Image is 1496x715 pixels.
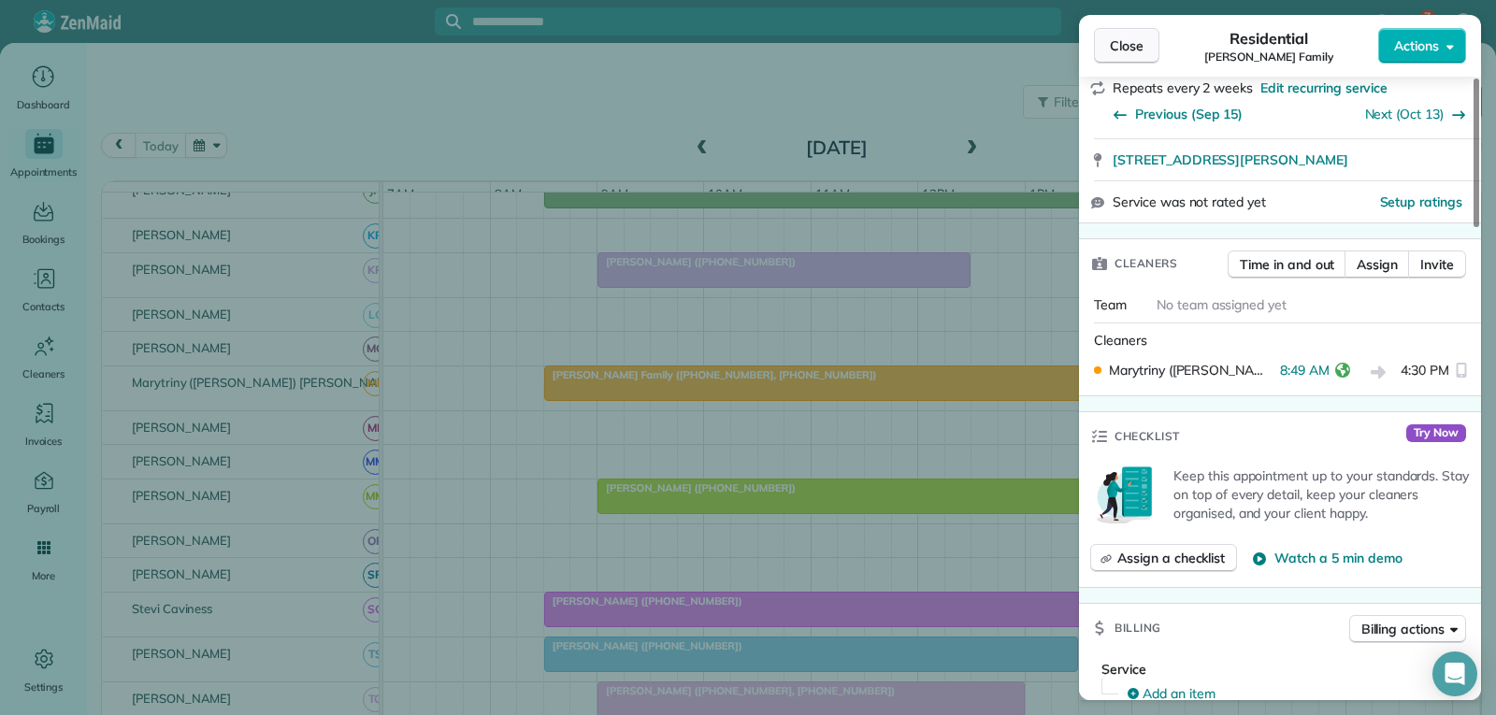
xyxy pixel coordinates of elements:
span: Close [1110,36,1144,55]
span: Edit recurring service [1260,79,1388,97]
button: Invite [1408,250,1466,279]
button: Assign [1345,250,1410,279]
button: Setup ratings [1380,193,1463,211]
span: [STREET_ADDRESS][PERSON_NAME] [1113,150,1348,169]
span: Try Now [1406,424,1466,443]
button: Previous (Sep 15) [1113,105,1243,123]
span: Residential [1230,27,1309,50]
button: Watch a 5 min demo [1252,549,1402,567]
button: Assign a checklist [1090,544,1237,572]
span: 4:30 PM [1401,361,1449,384]
button: Next (Oct 13) [1365,105,1467,123]
span: Watch a 5 min demo [1274,549,1402,567]
button: Close [1094,28,1159,64]
a: Next (Oct 13) [1365,106,1445,122]
div: Open Intercom Messenger [1432,651,1477,696]
span: Add an item [1143,684,1215,703]
p: Keep this appointment up to your standards. Stay on top of every detail, keep your cleaners organ... [1173,466,1470,522]
span: Previous (Sep 15) [1135,105,1243,123]
span: Assign a checklist [1117,549,1225,567]
span: 8:49 AM [1280,361,1330,384]
span: Assign [1357,255,1398,274]
span: Invite [1420,255,1454,274]
span: Cleaners [1115,254,1177,273]
span: Billing actions [1361,620,1445,638]
span: Marytriny ([PERSON_NAME]) [PERSON_NAME] [1109,361,1273,379]
span: Setup ratings [1380,193,1463,210]
span: No team assigned yet [1157,296,1287,313]
span: Billing [1115,619,1161,637]
span: [PERSON_NAME] Family [1204,50,1332,64]
a: [STREET_ADDRESS][PERSON_NAME] [1113,150,1470,169]
span: Service [1101,661,1146,678]
button: Add an item [1116,679,1466,708]
span: Service was not rated yet [1113,193,1266,212]
span: Repeats every 2 weeks [1113,79,1253,96]
span: Actions [1394,36,1439,55]
span: Time in and out [1240,255,1334,274]
button: Time in and out [1228,250,1346,279]
span: Checklist [1115,427,1180,446]
span: Cleaners [1094,332,1147,349]
span: Team [1094,296,1127,313]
